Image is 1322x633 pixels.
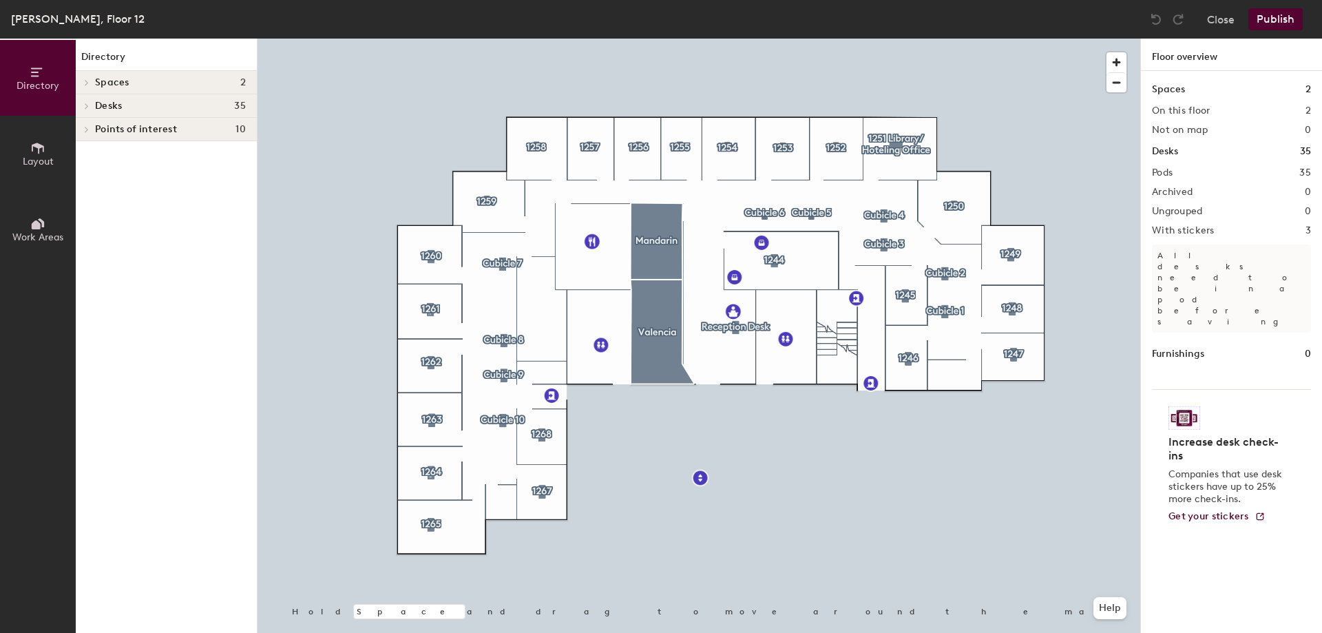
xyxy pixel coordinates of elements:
button: Close [1207,8,1235,30]
h1: 35 [1300,144,1311,159]
button: Help [1093,597,1126,619]
a: Get your stickers [1168,511,1266,523]
h1: 0 [1305,346,1311,362]
h2: 35 [1299,167,1311,178]
h2: 3 [1305,225,1311,236]
span: Spaces [95,77,129,88]
span: Directory [17,80,59,92]
p: Companies that use desk stickers have up to 25% more check-ins. [1168,468,1286,506]
h1: 2 [1305,82,1311,97]
h2: Not on map [1152,125,1208,136]
h2: With stickers [1152,225,1215,236]
h1: Floor overview [1141,39,1322,71]
span: Layout [23,156,54,167]
img: Undo [1149,12,1163,26]
span: Desks [95,101,122,112]
span: Points of interest [95,124,177,135]
h4: Increase desk check-ins [1168,435,1286,463]
h2: 0 [1305,125,1311,136]
button: Publish [1248,8,1303,30]
div: [PERSON_NAME], Floor 12 [11,10,145,28]
h2: Ungrouped [1152,206,1203,217]
img: Redo [1171,12,1185,26]
h2: 0 [1305,187,1311,198]
h2: On this floor [1152,105,1210,116]
h1: Spaces [1152,82,1185,97]
h2: 2 [1305,105,1311,116]
h1: Furnishings [1152,346,1204,362]
span: 2 [240,77,246,88]
span: 35 [234,101,246,112]
span: Work Areas [12,231,63,243]
img: Sticker logo [1168,406,1200,430]
span: 10 [235,124,246,135]
h1: Directory [76,50,257,71]
h2: Pods [1152,167,1173,178]
h2: Archived [1152,187,1193,198]
h2: 0 [1305,206,1311,217]
p: All desks need to be in a pod before saving [1152,245,1311,333]
h1: Desks [1152,144,1178,159]
span: Get your stickers [1168,510,1249,522]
